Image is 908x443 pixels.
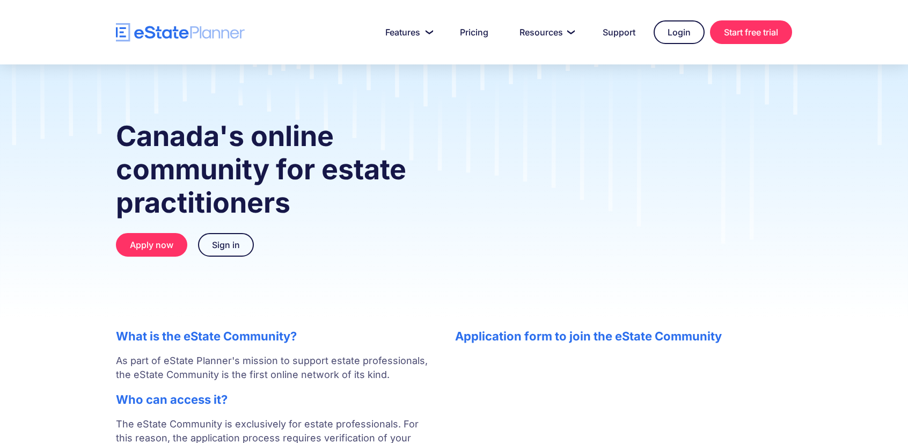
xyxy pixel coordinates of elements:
a: Login [654,20,705,44]
h2: Application form to join the eState Community [455,329,792,343]
a: Apply now [116,233,187,257]
a: home [116,23,245,42]
a: Features [372,21,442,43]
strong: Canada's online community for estate practitioners [116,119,406,220]
h2: What is the eState Community? [116,329,434,343]
p: As part of eState Planner's mission to support estate professionals, the eState Community is the ... [116,354,434,382]
a: Resources [507,21,584,43]
h2: Who can access it? [116,393,434,406]
a: Support [590,21,648,43]
a: Start free trial [710,20,792,44]
a: Sign in [198,233,254,257]
a: Pricing [447,21,501,43]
